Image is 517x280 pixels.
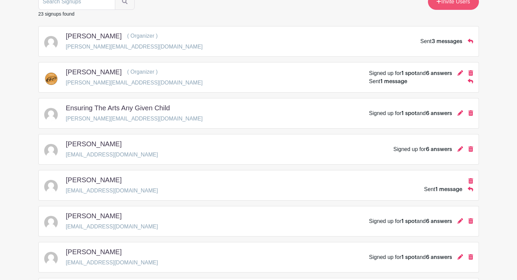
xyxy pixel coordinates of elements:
[66,32,122,40] h5: [PERSON_NAME]
[66,212,122,220] h5: [PERSON_NAME]
[44,108,58,122] img: default-ce2991bfa6775e67f084385cd625a349d9dcbb7a52a09fb2fda1e96e2d18dcdb.png
[435,187,462,192] span: 1 message
[66,151,158,159] p: [EMAIL_ADDRESS][DOMAIN_NAME]
[66,79,203,87] p: [PERSON_NAME][EMAIL_ADDRESS][DOMAIN_NAME]
[66,223,158,231] p: [EMAIL_ADDRESS][DOMAIN_NAME]
[369,109,452,117] div: Signed up for and
[426,255,452,260] span: 6 answers
[66,115,203,123] p: [PERSON_NAME][EMAIL_ADDRESS][DOMAIN_NAME]
[426,147,452,152] span: 6 answers
[44,180,58,193] img: default-ce2991bfa6775e67f084385cd625a349d9dcbb7a52a09fb2fda1e96e2d18dcdb.png
[66,176,122,184] h5: [PERSON_NAME]
[432,39,462,44] span: 3 messages
[401,219,417,224] span: 1 spot
[401,71,417,76] span: 1 spot
[393,145,452,153] div: Signed up for
[401,111,417,116] span: 1 spot
[426,71,452,76] span: 6 answers
[66,187,158,195] p: [EMAIL_ADDRESS][DOMAIN_NAME]
[369,77,407,86] div: Sent
[369,69,452,77] div: Signed up for and
[424,185,462,193] div: Sent
[44,216,58,229] img: default-ce2991bfa6775e67f084385cd625a349d9dcbb7a52a09fb2fda1e96e2d18dcdb.png
[66,68,122,76] h5: [PERSON_NAME]
[369,253,452,261] div: Signed up for and
[420,37,462,45] div: Sent
[44,144,58,157] img: default-ce2991bfa6775e67f084385cd625a349d9dcbb7a52a09fb2fda1e96e2d18dcdb.png
[127,69,158,75] span: ( Organizer )
[44,72,58,86] img: Screenshot_2024-03-22_at_11.55.55%E2%80%AFAM.png
[127,33,158,39] span: ( Organizer )
[66,248,122,256] h5: [PERSON_NAME]
[369,217,452,225] div: Signed up for and
[380,79,407,84] span: 1 message
[44,36,58,50] img: default-ce2991bfa6775e67f084385cd625a349d9dcbb7a52a09fb2fda1e96e2d18dcdb.png
[66,43,203,51] p: [PERSON_NAME][EMAIL_ADDRESS][DOMAIN_NAME]
[66,104,170,112] h5: Ensuring The Arts Any Given Child
[66,259,158,267] p: [EMAIL_ADDRESS][DOMAIN_NAME]
[38,11,75,17] small: 23 signups found
[44,252,58,265] img: default-ce2991bfa6775e67f084385cd625a349d9dcbb7a52a09fb2fda1e96e2d18dcdb.png
[426,219,452,224] span: 6 answers
[426,111,452,116] span: 6 answers
[401,255,417,260] span: 1 spot
[66,140,122,148] h5: [PERSON_NAME]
